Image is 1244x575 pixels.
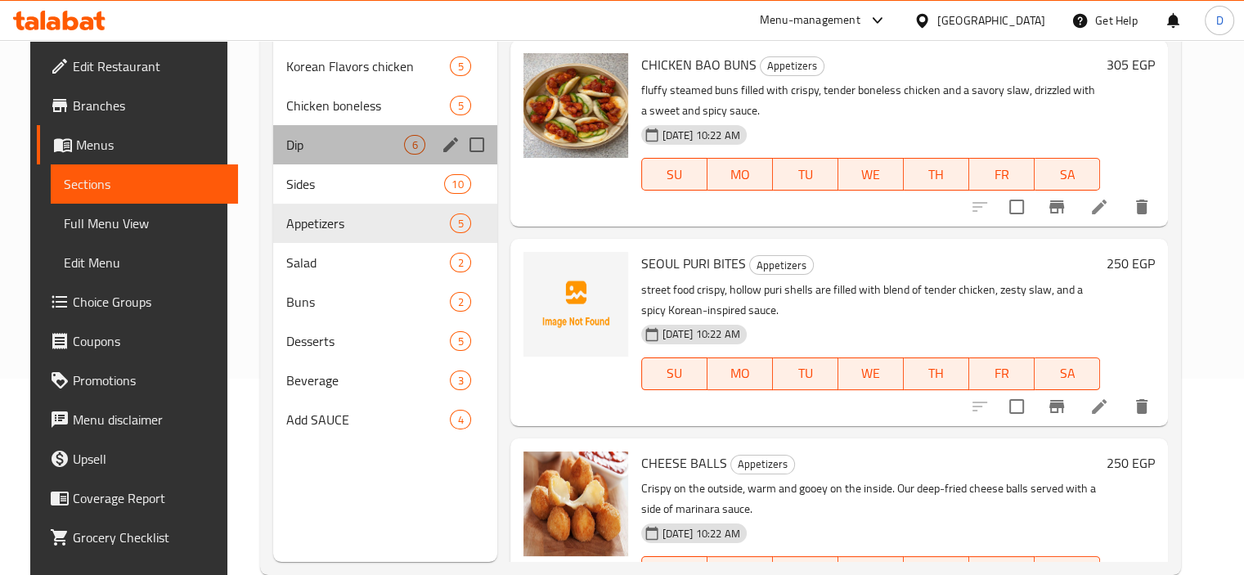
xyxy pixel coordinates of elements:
[37,518,238,557] a: Grocery Checklist
[1107,451,1155,474] h6: 250 EGP
[641,451,727,475] span: CHEESE BALLS
[641,251,746,276] span: SEOUL PURI BITES
[73,371,225,390] span: Promotions
[969,357,1035,390] button: FR
[73,331,225,351] span: Coupons
[641,357,707,390] button: SU
[1107,252,1155,275] h6: 250 EGP
[37,47,238,86] a: Edit Restaurant
[641,478,1100,519] p: Crispy on the outside, warm and gooey on the inside. Our deep-fried cheese balls served with a si...
[450,371,470,390] div: items
[37,400,238,439] a: Menu disclaimer
[656,526,747,541] span: [DATE] 10:22 AM
[641,52,757,77] span: CHICKEN BAO BUNS
[999,389,1034,424] span: Select to update
[451,334,469,349] span: 5
[451,294,469,310] span: 2
[845,163,897,186] span: WE
[1037,387,1076,426] button: Branch-specific-item
[273,40,496,446] nav: Menu sections
[286,253,450,272] span: Salad
[450,410,470,429] div: items
[273,86,496,125] div: Chicken boneless5
[450,56,470,76] div: items
[286,96,450,115] div: Chicken boneless
[451,412,469,428] span: 4
[273,243,496,282] div: Salad2
[76,135,225,155] span: Menus
[523,53,628,158] img: CHICKEN BAO BUNS
[1107,53,1155,76] h6: 305 EGP
[73,410,225,429] span: Menu disclaimer
[750,256,813,275] span: Appetizers
[37,478,238,518] a: Coverage Report
[51,204,238,243] a: Full Menu View
[51,243,238,282] a: Edit Menu
[73,96,225,115] span: Branches
[904,158,969,191] button: TH
[450,96,470,115] div: items
[286,174,444,194] span: Sides
[910,163,963,186] span: TH
[838,158,904,191] button: WE
[656,128,747,143] span: [DATE] 10:22 AM
[1041,362,1094,385] span: SA
[641,158,707,191] button: SU
[73,56,225,76] span: Edit Restaurant
[37,86,238,125] a: Branches
[64,174,225,194] span: Sections
[37,125,238,164] a: Menus
[450,331,470,351] div: items
[1041,163,1094,186] span: SA
[73,449,225,469] span: Upsell
[73,528,225,547] span: Grocery Checklist
[838,357,904,390] button: WE
[286,135,404,155] span: Dip
[450,292,470,312] div: items
[1035,158,1100,191] button: SA
[1037,187,1076,227] button: Branch-specific-item
[51,164,238,204] a: Sections
[286,213,450,233] div: Appetizers
[37,321,238,361] a: Coupons
[273,125,496,164] div: Dip6edit
[731,455,794,474] span: Appetizers
[273,282,496,321] div: Buns2
[451,373,469,389] span: 3
[273,164,496,204] div: Sides10
[451,98,469,114] span: 5
[730,455,795,474] div: Appetizers
[286,331,450,351] span: Desserts
[656,326,747,342] span: [DATE] 10:22 AM
[641,280,1100,321] p: street food crispy, hollow puri shells are filled with blend of tender chicken, zesty slaw, and a...
[273,400,496,439] div: Add SAUCE4
[404,135,424,155] div: items
[286,56,450,76] span: Korean Flavors chicken
[37,282,238,321] a: Choice Groups
[707,158,773,191] button: MO
[760,56,824,76] div: Appetizers
[73,292,225,312] span: Choice Groups
[405,137,424,153] span: 6
[451,59,469,74] span: 5
[37,439,238,478] a: Upsell
[286,371,450,390] span: Beverage
[450,213,470,233] div: items
[714,163,766,186] span: MO
[1122,187,1161,227] button: delete
[64,213,225,233] span: Full Menu View
[37,361,238,400] a: Promotions
[523,252,628,357] img: SEOUL PURI BITES
[273,47,496,86] div: Korean Flavors chicken5
[773,357,838,390] button: TU
[444,174,470,194] div: items
[969,158,1035,191] button: FR
[641,80,1100,121] p: fluffy steamed buns filled with crispy, tender boneless chicken and a savory slaw, drizzled with ...
[286,410,450,429] div: Add SAUCE
[445,177,469,192] span: 10
[976,163,1028,186] span: FR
